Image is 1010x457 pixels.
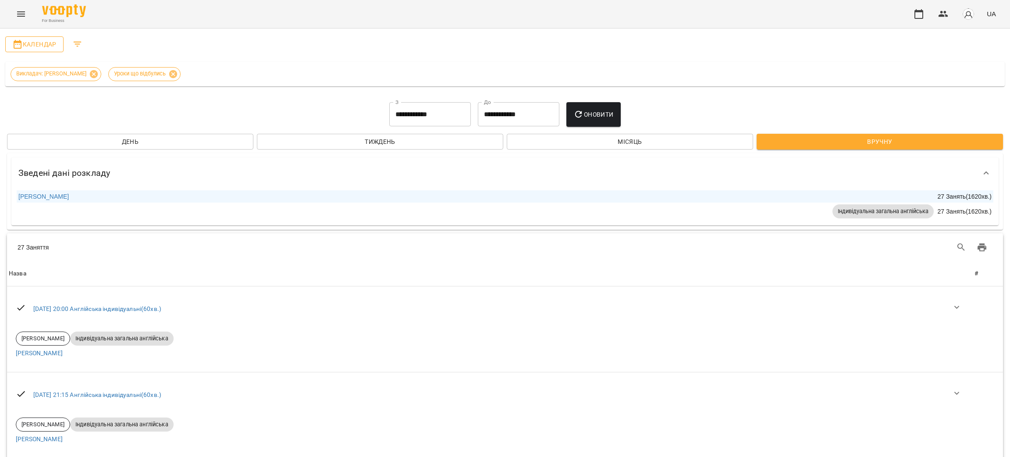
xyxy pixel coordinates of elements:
[935,190,993,203] div: 27 Занять ( 1620 хв. )
[257,134,503,150] button: Тиждень
[14,136,246,147] span: День
[962,8,974,20] img: avatar_s.png
[16,436,63,443] a: [PERSON_NAME]
[757,134,1003,150] button: Вручну
[109,70,171,78] span: Уроки що відбулись
[764,136,996,147] span: Вручну
[12,39,57,50] span: Календар
[974,268,978,279] div: #
[566,102,620,127] button: Оновити
[987,9,996,18] span: UA
[16,350,63,357] a: [PERSON_NAME]
[33,305,162,312] a: [DATE] 20:00 Англійська індивідуальні(60хв.)
[67,34,88,55] button: Filters
[5,36,64,52] button: Календар
[42,4,86,17] img: Voopty Logo
[11,70,92,78] span: Викладач: [PERSON_NAME]
[9,268,971,279] span: Назва
[7,233,1003,261] div: Table Toolbar
[974,268,1001,279] span: #
[18,193,69,200] a: [PERSON_NAME]
[11,157,999,189] div: Зведені дані розкладу
[108,67,181,81] div: Уроки що відбулись
[11,4,32,25] button: Menu
[16,421,70,428] span: [PERSON_NAME]
[573,109,613,120] span: Оновити
[70,335,174,343] span: Індивідуальна загальна англійська
[18,243,500,252] div: 27 Заняття
[507,134,753,150] button: Місяць
[11,189,999,225] div: Зведені дані розкладу
[11,67,101,81] div: Викладач: [PERSON_NAME]
[9,268,26,279] div: Назва
[832,207,934,215] span: Індивідуальна загальна англійська
[974,268,978,279] div: Sort
[16,335,70,343] span: [PERSON_NAME]
[33,391,162,398] a: [DATE] 21:15 Англійська індивідуальні(60хв.)
[983,6,999,22] button: UA
[514,136,746,147] span: Місяць
[18,166,110,180] h6: Зведені дані розкладу
[935,205,993,218] div: 27 Занять ( 1620 хв. )
[42,18,86,24] span: For Business
[9,268,26,279] div: Sort
[264,136,496,147] span: Тиждень
[7,134,253,150] button: День
[70,421,174,428] span: Індивідуальна загальна англійська
[971,237,992,258] button: Друк
[951,237,972,258] button: Search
